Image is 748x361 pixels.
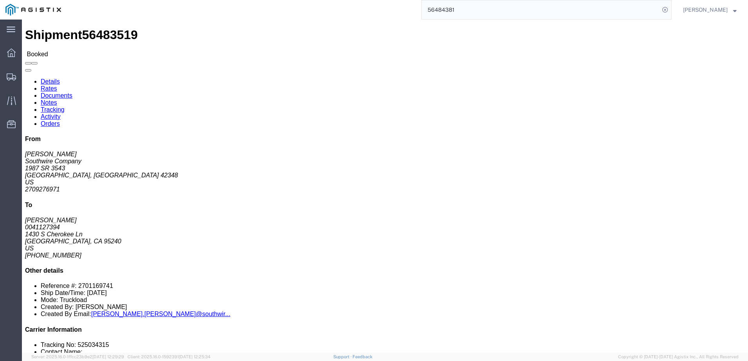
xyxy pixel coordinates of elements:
[422,0,660,19] input: Search for shipment number, reference number
[5,4,61,16] img: logo
[22,20,748,353] iframe: FS Legacy Container
[618,354,739,360] span: Copyright © [DATE]-[DATE] Agistix Inc., All Rights Reserved
[683,5,728,14] span: Justin Chao
[683,5,737,14] button: [PERSON_NAME]
[352,354,372,359] a: Feedback
[333,354,353,359] a: Support
[92,354,124,359] span: [DATE] 12:29:29
[179,354,210,359] span: [DATE] 12:25:34
[31,354,124,359] span: Server: 2025.16.0-1ffcc23b9e2
[128,354,210,359] span: Client: 2025.16.0-1592391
